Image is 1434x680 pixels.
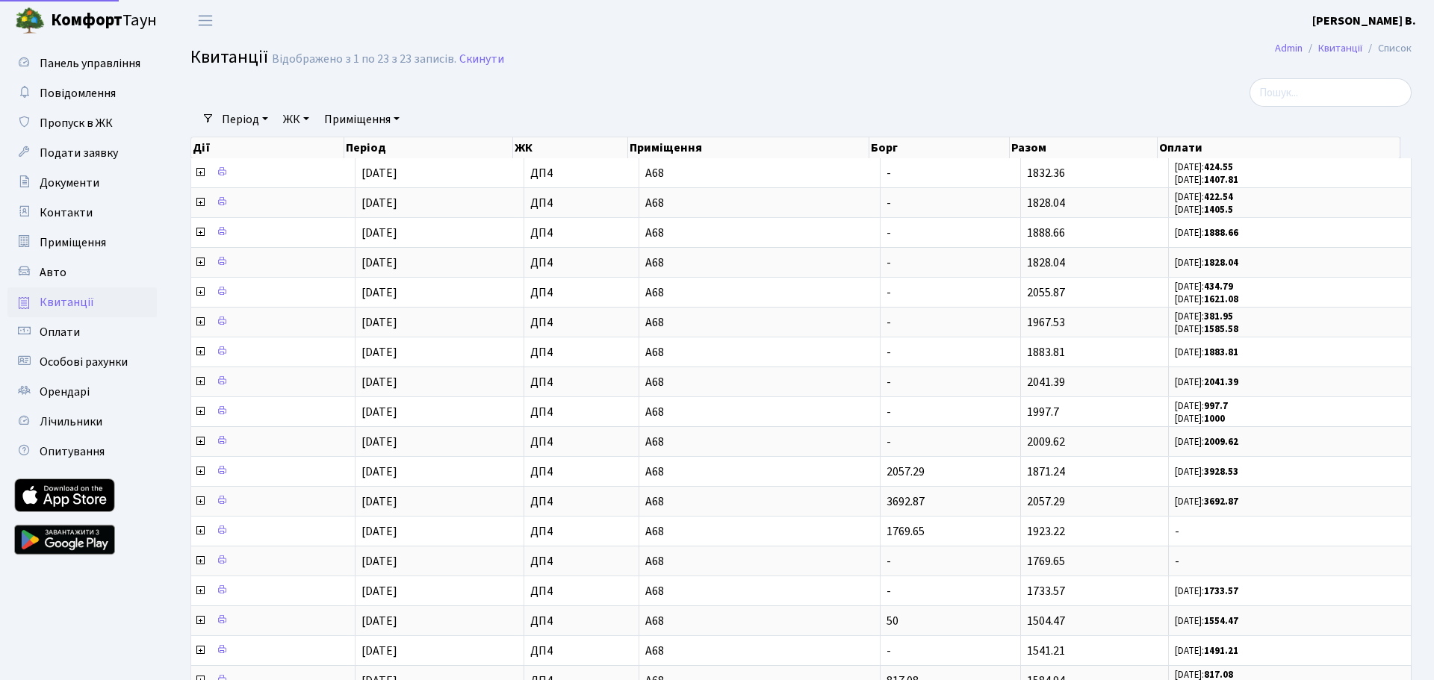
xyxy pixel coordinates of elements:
span: А68 [645,346,874,358]
span: [DATE] [361,404,397,420]
span: А68 [645,436,874,448]
span: 2041.39 [1027,374,1065,390]
span: 2009.62 [1027,434,1065,450]
span: Подати заявку [40,145,118,161]
span: - [887,404,891,420]
a: Подати заявку [7,138,157,168]
span: ДП4 [530,525,633,537]
small: [DATE]: [1175,584,1238,598]
span: А68 [645,466,874,478]
span: 2057.29 [887,464,925,480]
span: Орендарі [40,384,90,400]
span: А68 [645,585,874,597]
a: Оплати [7,317,157,347]
span: Повідомлення [40,85,116,102]
img: logo.png [15,6,45,36]
span: Таун [51,8,157,34]
span: ДП4 [530,555,633,567]
b: 424.55 [1204,160,1233,174]
span: - [887,374,891,390]
span: А68 [645,227,874,239]
a: ЖК [277,107,315,132]
span: 2057.29 [1027,493,1065,510]
b: 1888.66 [1204,226,1238,240]
span: [DATE] [361,255,397,271]
span: [DATE] [361,434,397,450]
span: 1828.04 [1027,195,1065,211]
span: ДП4 [530,167,633,179]
small: [DATE]: [1175,203,1233,216]
span: ДП4 [530,287,633,299]
span: [DATE] [361,344,397,361]
small: [DATE]: [1175,173,1238,187]
div: Відображено з 1 по 23 з 23 записів. [272,52,456,66]
a: Повідомлення [7,78,157,108]
span: 1967.53 [1027,314,1065,331]
a: Документи [7,168,157,198]
span: А68 [645,555,874,567]
span: [DATE] [361,165,397,181]
li: Список [1362,40,1412,57]
b: 2041.39 [1204,375,1238,389]
span: 2055.87 [1027,284,1065,301]
span: [DATE] [361,374,397,390]
span: - [1175,525,1405,537]
a: Авто [7,258,157,287]
span: [DATE] [361,464,397,480]
b: 1405.5 [1204,203,1233,216]
span: [DATE] [361,613,397,629]
b: Комфорт [51,8,122,32]
b: 997.7 [1204,399,1228,413]
span: Приміщення [40,234,106,251]
small: [DATE]: [1175,160,1233,174]
b: 1733.57 [1204,584,1238,598]
th: Оплати [1158,137,1400,158]
span: ДП4 [530,436,633,448]
b: 381.95 [1204,310,1233,323]
span: Авто [40,264,66,281]
th: Борг [869,137,1010,158]
span: [DATE] [361,523,397,540]
span: 1733.57 [1027,583,1065,599]
span: А68 [645,167,874,179]
span: ДП4 [530,197,633,209]
a: Період [216,107,274,132]
input: Пошук... [1250,78,1412,107]
span: 1541.21 [1027,643,1065,659]
b: 434.79 [1204,280,1233,293]
span: 1997.7 [1027,404,1059,420]
b: 3928.53 [1204,465,1238,478]
span: [DATE] [361,583,397,599]
span: [DATE] [361,553,397,570]
span: - [887,434,891,450]
span: Пропуск в ЖК [40,115,113,131]
small: [DATE]: [1175,412,1225,425]
span: А68 [645,645,874,657]
span: ДП4 [530,496,633,508]
span: [DATE] [361,314,397,331]
span: ДП4 [530,585,633,597]
small: [DATE]: [1175,375,1238,389]
span: - [887,344,891,361]
span: - [887,165,891,181]
span: 1769.65 [1027,553,1065,570]
small: [DATE]: [1175,322,1238,336]
b: 2009.62 [1204,435,1238,449]
small: [DATE]: [1175,346,1238,359]
span: А68 [645,197,874,209]
th: Дії [191,137,344,158]
a: Опитування [7,437,157,467]
a: Орендарі [7,377,157,407]
span: Квитанції [190,44,268,70]
small: [DATE]: [1175,435,1238,449]
small: [DATE]: [1175,310,1233,323]
span: - [887,225,891,241]
span: [DATE] [361,225,397,241]
span: - [887,284,891,301]
small: [DATE]: [1175,280,1233,293]
button: Переключити навігацію [187,8,224,33]
a: Лічильники [7,407,157,437]
span: 1888.66 [1027,225,1065,241]
span: [DATE] [361,195,397,211]
span: А68 [645,406,874,418]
